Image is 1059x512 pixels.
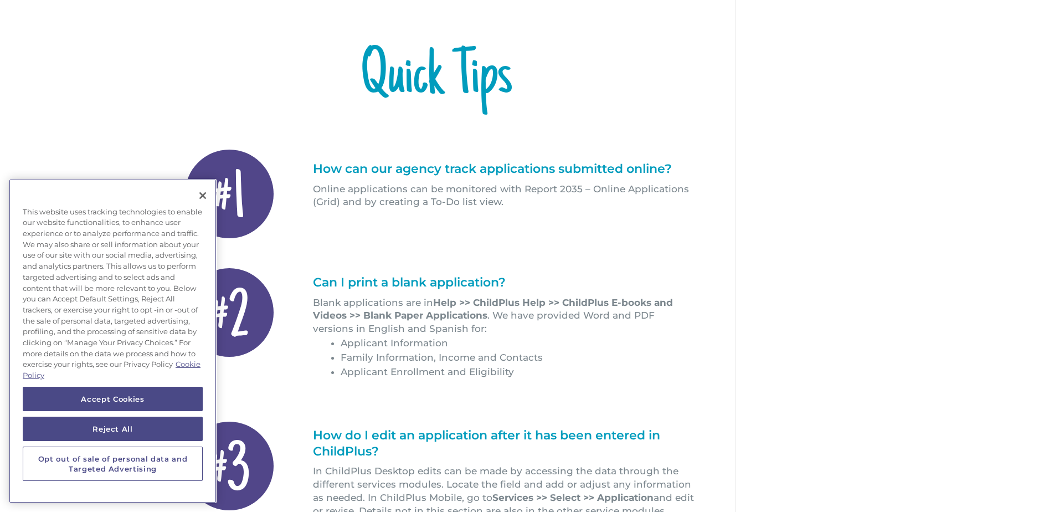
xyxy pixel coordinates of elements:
[9,201,217,387] div: This website uses tracking technologies to enable our website functionalities, to enhance user ex...
[313,161,697,183] h1: How can our agency track applications submitted online?
[492,492,654,503] strong: Services >> Select >> Application
[185,150,274,238] div: #1
[185,268,274,357] div: #2
[341,365,697,379] li: Applicant Enrollment and Eligibility
[23,387,203,411] button: Accept Cookies
[341,336,697,350] li: Applicant Information
[185,422,274,510] div: #3
[313,296,697,336] p: Blank applications are in . We have provided Word and PDF versions in English and Spanish for:
[9,179,217,503] div: Cookie banner
[191,183,215,208] button: Close
[313,183,697,209] p: Online applications can be monitored with Report 2035 – Online Applications (Grid) and by creatin...
[313,428,697,465] h1: How do I edit an application after it has been entered in ChildPlus?
[341,350,697,365] li: Family Information, Income and Contacts
[9,179,217,503] div: Privacy
[313,297,673,321] strong: Help >> ChildPlus Help >> ChildPlus E-books and Videos >> Blank Paper Applications
[175,45,697,117] h1: Quick Tips
[313,275,697,296] h1: Can I print a blank application?
[23,447,203,482] button: Opt out of sale of personal data and Targeted Advertising
[23,417,203,441] button: Reject All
